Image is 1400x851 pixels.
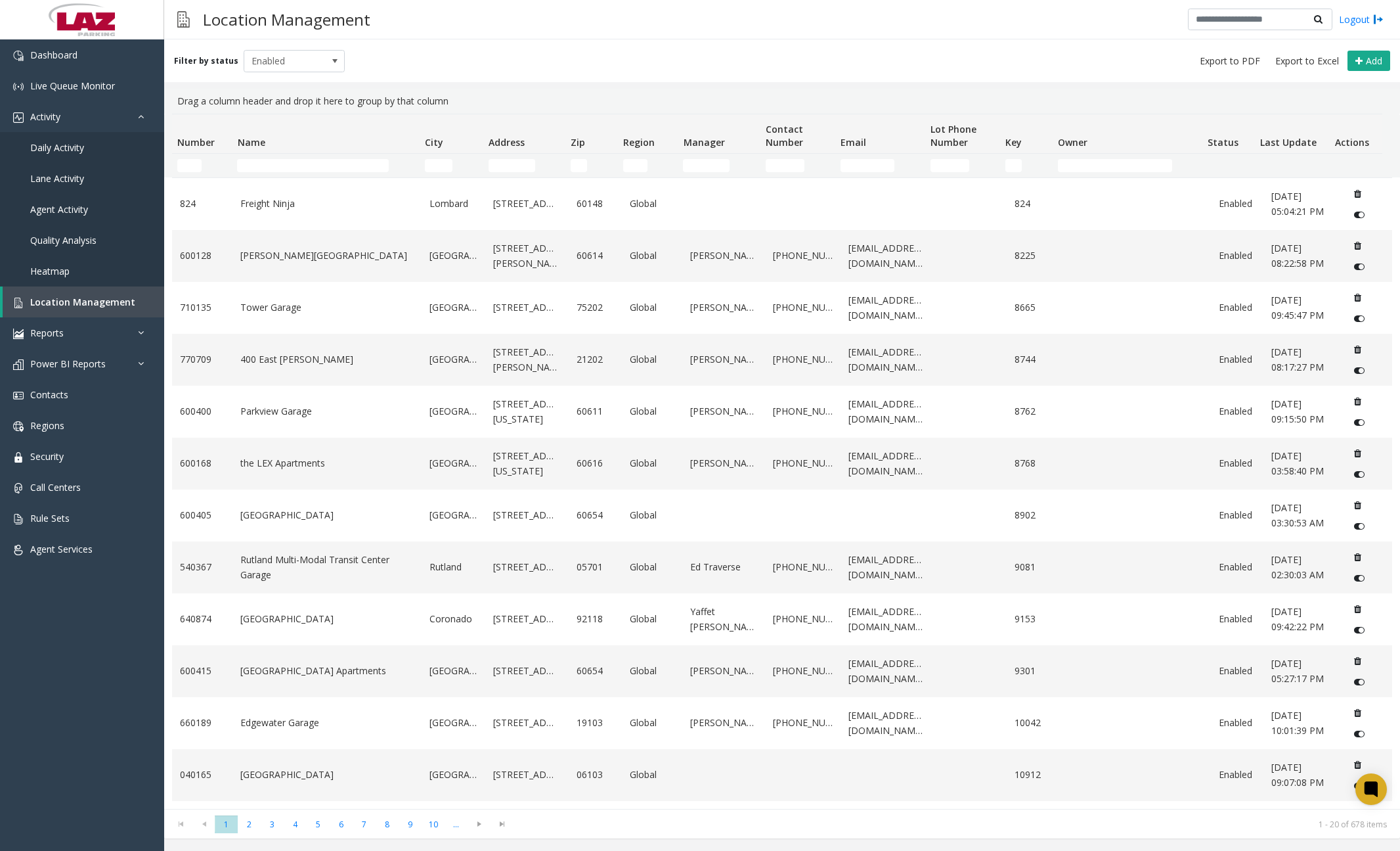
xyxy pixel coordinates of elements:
a: [DATE] 09:07:08 PM [1271,760,1331,790]
a: 9081 [1015,560,1052,574]
span: [DATE] 09:07:08 PM [1271,761,1324,788]
span: Daily Activity [30,141,84,154]
a: [PERSON_NAME] [690,664,758,678]
a: 06103 [577,768,614,782]
a: 8768 [1015,456,1052,471]
a: Global [630,404,674,419]
a: 8665 [1015,300,1052,315]
a: [PHONE_NUMBER] [773,664,833,678]
a: [PERSON_NAME] [690,248,758,263]
span: Name [238,136,265,149]
a: [DATE] 10:01:39 PM [1271,708,1331,738]
a: 60654 [577,664,614,678]
a: [DATE] 08:22:58 PM [1271,241,1331,271]
a: 9153 [1015,612,1052,626]
td: Zip Filter [565,154,618,177]
span: Go to the next page [468,815,491,833]
span: Heatmap [30,265,70,277]
td: Number Filter [172,154,232,177]
button: Export to Excel [1270,52,1344,70]
a: Logout [1339,12,1384,26]
a: 400 East [PERSON_NAME] [240,352,414,367]
a: [DATE] 09:45:47 PM [1271,293,1331,323]
div: Drag a column header and drop it here to group by that column [172,89,1392,114]
a: Enabled [1219,508,1256,522]
span: Quality Analysis [30,234,97,246]
a: 660189 [180,716,225,730]
a: 05701 [577,560,614,574]
input: Manager Filter [683,159,730,172]
a: [EMAIL_ADDRESS][DOMAIN_NAME] [848,241,923,271]
span: Go to the next page [470,819,488,829]
span: Page 1 [215,816,238,833]
span: Page 10 [422,816,445,833]
button: Disable [1347,620,1371,641]
span: Lot Phone Number [930,123,976,149]
span: [DATE] 09:15:50 PM [1271,398,1324,425]
input: Name Filter [237,159,389,172]
span: Page 11 [445,816,468,833]
button: Delete [1347,806,1368,827]
kendo-pager-info: 1 - 20 of 678 items [521,819,1387,830]
a: [PERSON_NAME] [690,300,758,315]
td: Status Filter [1202,154,1255,177]
a: [STREET_ADDRESS] [493,768,561,782]
span: [DATE] 10:01:39 PM [1271,709,1324,736]
span: [DATE] 09:45:47 PM [1271,294,1324,321]
a: 8762 [1015,404,1052,419]
a: 60616 [577,456,614,471]
button: Delete [1347,235,1368,256]
a: 75202 [577,300,614,315]
a: 710135 [180,300,225,315]
a: [EMAIL_ADDRESS][DOMAIN_NAME] [848,656,923,686]
a: [STREET_ADDRESS] [493,560,561,574]
a: Enabled [1219,196,1256,211]
button: Disable [1347,412,1371,433]
img: 'icon' [13,514,24,524]
span: Address [489,136,525,149]
a: [PERSON_NAME][GEOGRAPHIC_DATA] [240,248,414,263]
a: [STREET_ADDRESS][PERSON_NAME] [493,345,561,375]
span: Rule Sets [30,512,70,524]
a: Enabled [1219,716,1256,730]
a: Coronado [429,612,478,626]
a: [STREET_ADDRESS] [493,612,561,626]
a: [STREET_ADDRESS][PERSON_NAME] [493,241,561,271]
a: Enabled [1219,352,1256,367]
label: Filter by status [174,55,238,67]
img: 'icon' [13,390,24,401]
button: Delete [1347,702,1368,724]
button: Disable [1347,775,1371,796]
span: Page 3 [261,816,284,833]
a: [DATE] 05:27:17 PM [1271,656,1331,686]
button: Disable [1347,256,1371,277]
span: Export to PDF [1200,55,1260,68]
button: Delete [1347,287,1368,308]
a: [PHONE_NUMBER] [773,248,833,263]
td: Email Filter [835,154,925,177]
span: [DATE] 09:42:22 PM [1271,605,1324,632]
a: 10912 [1015,768,1052,782]
span: Page 6 [330,816,353,833]
a: [GEOGRAPHIC_DATA] [429,456,478,471]
span: Page 2 [238,816,261,833]
img: 'icon' [13,483,24,494]
a: Global [630,456,674,471]
span: Go to the last page [493,819,511,829]
a: 640874 [180,612,225,626]
a: [DATE] 05:04:21 PM [1271,189,1331,219]
button: Delete [1347,339,1368,360]
a: 60148 [577,196,614,211]
a: Global [630,612,674,626]
td: Last Update Filter [1255,154,1330,177]
span: Contact Number [766,123,803,149]
a: 21202 [577,352,614,367]
span: Email [841,136,866,149]
a: [DATE] 08:17:27 PM [1271,345,1331,375]
a: [DATE] 03:30:53 AM [1271,501,1331,530]
img: 'icon' [13,359,24,370]
a: 600405 [180,508,225,522]
span: Last Update [1260,136,1317,149]
a: Enabled [1219,404,1256,419]
input: Contact Number Filter [766,159,805,172]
